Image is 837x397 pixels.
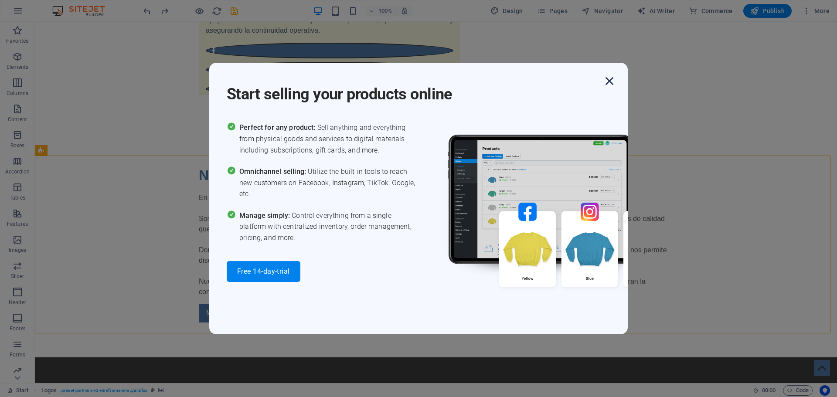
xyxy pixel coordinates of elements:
[239,123,317,132] span: Perfect for any product:
[227,73,602,105] h1: Start selling your products online
[239,166,418,200] span: Utilize the built-in tools to reach new customers on Facebook, Instagram, TikTok, Google, etc.
[227,261,300,282] button: Free 14-day-trial
[239,122,418,156] span: Sell anything and everything from physical goods and services to digital materials including subs...
[239,167,308,176] span: Omnichannel selling:
[434,122,695,312] img: promo_image.png
[237,268,290,275] span: Free 14-day-trial
[239,210,418,244] span: Control everything from a single platform with centralized inventory, order management, pricing, ...
[239,211,292,220] span: Manage simply:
